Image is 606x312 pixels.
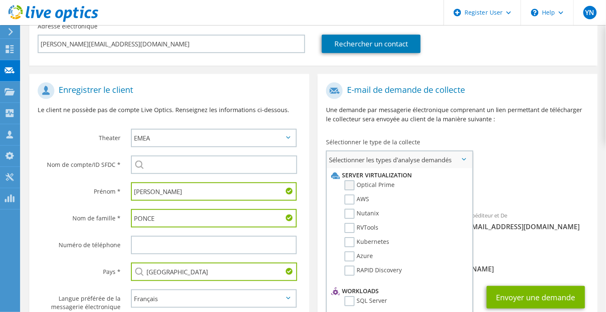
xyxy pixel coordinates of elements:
[318,249,598,278] div: CC et Répondre à
[327,151,472,168] span: Sélectionner les types d'analyse demandés
[38,236,121,249] label: Numéro de téléphone
[344,180,395,190] label: Optical Prime
[487,286,585,309] button: Envoyer une demande
[344,266,402,276] label: RAPID Discovery
[38,182,121,196] label: Prénom *
[329,286,468,296] li: Workloads
[329,170,468,180] li: Server Virtualization
[322,35,421,53] a: Rechercher un contact
[326,138,420,146] label: Sélectionner le type de la collecte
[466,222,589,231] span: [EMAIL_ADDRESS][DOMAIN_NAME]
[318,171,598,202] div: Collectes demandées
[326,105,589,124] p: Une demande par messagerie électronique comprenant un lien permettant de télécharger le collecteu...
[344,209,379,219] label: Nutanix
[38,209,121,222] label: Nom de famille *
[344,194,369,205] label: AWS
[344,237,389,247] label: Kubernetes
[326,82,585,99] h1: E-mail de demande de collecte
[38,82,297,99] h1: Enregistrer le client
[457,207,597,235] div: Expéditeur et De
[318,207,457,245] div: Vers
[531,9,539,16] svg: \n
[344,296,387,306] label: SQL Server
[38,129,121,142] label: Theater
[38,156,121,169] label: Nom de compte/ID SFDC *
[583,6,597,19] span: YN
[344,251,373,261] label: Azure
[344,223,378,233] label: RVTools
[38,263,121,276] label: Pays *
[38,289,121,311] label: Langue préférée de la messagerie électronique
[38,105,301,115] p: Le client ne possède pas de compte Live Optics. Renseignez les informations ci-dessous.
